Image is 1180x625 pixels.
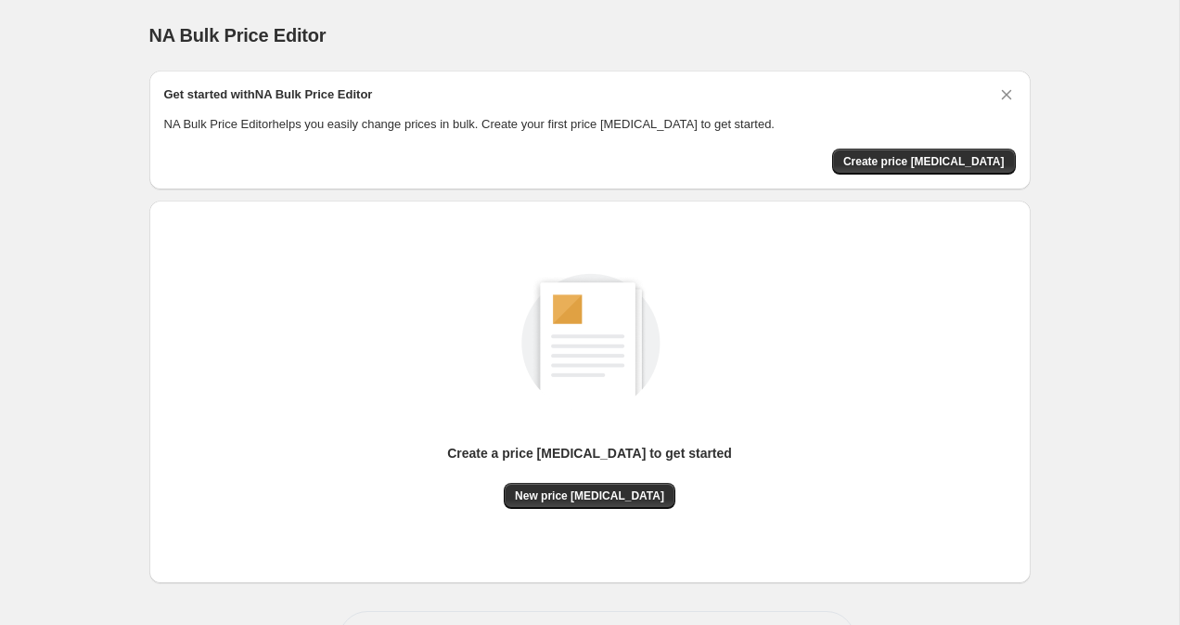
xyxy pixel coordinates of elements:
h2: Get started with NA Bulk Price Editor [164,85,373,104]
button: New price [MEDICAL_DATA] [504,483,675,509]
span: New price [MEDICAL_DATA] [515,488,664,503]
button: Dismiss card [997,85,1016,104]
span: Create price [MEDICAL_DATA] [843,154,1005,169]
p: NA Bulk Price Editor helps you easily change prices in bulk. Create your first price [MEDICAL_DAT... [164,115,1016,134]
button: Create price change job [832,149,1016,175]
p: Create a price [MEDICAL_DATA] to get started [447,444,732,462]
span: NA Bulk Price Editor [149,25,327,46]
